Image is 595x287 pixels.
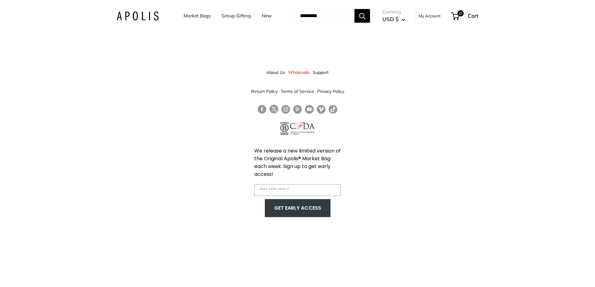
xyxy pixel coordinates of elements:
a: About Us [266,67,285,78]
span: USD $ [382,16,399,22]
button: GET EARLY ACCESS [271,202,324,214]
a: Group Gifting [222,11,251,20]
input: Search... [295,9,354,23]
button: USD $ [382,14,405,24]
a: Follow us on Pinterest [293,105,302,114]
a: Follow us on Instagram [281,105,290,114]
a: 0 Cart [452,11,478,21]
a: Follow us on Vimeo [317,105,326,114]
span: We release a new limited version of the Original Apolis® Market Bag each week. Sign up to get ear... [254,147,341,178]
img: Council of Fashion Designers of America Member [290,122,315,134]
a: Follow us on Facebook [258,105,266,114]
a: My Account [419,12,441,20]
a: Support [313,67,329,78]
a: Wholesale [288,67,310,78]
span: 0 [457,10,464,16]
a: Follow us on YouTube [305,105,314,114]
input: Enter your email [254,184,341,196]
a: Follow us on Tumblr [329,105,337,114]
a: Terms of Service [281,86,314,97]
button: Search [354,9,370,23]
span: Cart [468,12,478,19]
a: Market Bags [184,11,211,20]
a: New [262,11,272,20]
a: Return Policy [251,86,278,97]
a: Follow us on Twitter [269,105,278,116]
img: Apolis [117,11,159,20]
img: Certified B Corporation [280,122,289,134]
span: Currency [382,7,405,16]
a: Privacy Policy [317,86,344,97]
